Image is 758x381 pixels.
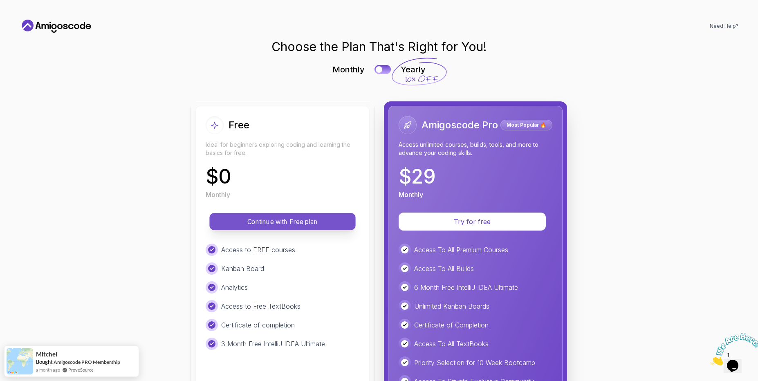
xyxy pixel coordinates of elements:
[221,282,248,292] p: Analytics
[7,348,33,374] img: provesource social proof notification image
[414,264,474,273] p: Access To All Builds
[332,64,365,75] p: Monthly
[271,39,487,54] h1: Choose the Plan That's Right for You!
[399,213,546,231] button: Try for free
[502,121,551,129] p: Most Popular 🔥
[36,366,60,373] span: a month ago
[54,359,120,365] a: Amigoscode PRO Membership
[399,167,436,186] p: $ 29
[206,141,359,157] p: Ideal for beginners exploring coding and learning the basics for free.
[206,190,230,199] p: Monthly
[3,3,54,36] img: Chat attention grabber
[221,320,295,330] p: Certificate of completion
[408,217,536,226] p: Try for free
[36,359,53,365] span: Bought
[221,339,325,349] p: 3 Month Free IntelliJ IDEA Ultimate
[414,301,489,311] p: Unlimited Kanban Boards
[414,358,535,368] p: Priority Selection for 10 Week Bootcamp
[414,282,518,292] p: 6 Month Free IntelliJ IDEA Ultimate
[399,190,423,199] p: Monthly
[3,3,7,10] span: 1
[414,245,508,255] p: Access To All Premium Courses
[219,217,346,226] p: Continue with Free plan
[399,141,552,157] p: Access unlimited courses, builds, tools, and more to advance your coding skills.
[414,339,489,349] p: Access To All TextBooks
[229,119,249,132] h2: Free
[221,264,264,273] p: Kanban Board
[422,119,498,132] h2: Amigoscode Pro
[20,20,93,33] a: Home link
[221,245,295,255] p: Access to FREE courses
[206,167,231,186] p: $ 0
[414,320,489,330] p: Certificate of Completion
[36,351,57,358] span: Mitchel
[221,301,301,311] p: Access to Free TextBooks
[710,23,738,29] a: Need Help?
[209,213,355,230] button: Continue with Free plan
[707,330,758,369] iframe: chat widget
[68,366,94,373] a: ProveSource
